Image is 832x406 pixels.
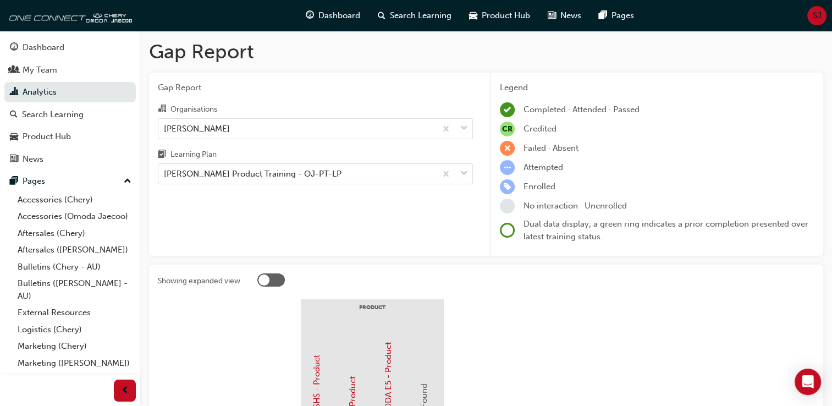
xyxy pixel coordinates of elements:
[22,108,84,121] div: Search Learning
[4,149,136,169] a: News
[4,35,136,171] button: DashboardMy TeamAnalyticsSearch LearningProduct HubNews
[524,162,563,172] span: Attempted
[121,384,129,398] span: prev-icon
[539,4,590,27] a: news-iconNews
[500,160,515,175] span: learningRecordVerb_ATTEMPT-icon
[23,153,43,166] div: News
[500,122,515,136] span: null-icon
[524,201,627,211] span: No interaction · Unenrolled
[524,219,808,242] span: Dual data display; a green ring indicates a prior completion presented over latest training status.
[460,122,468,136] span: down-icon
[13,225,136,242] a: Aftersales (Chery)
[369,4,460,27] a: search-iconSearch Learning
[13,338,136,355] a: Marketing (Chery)
[4,60,136,80] a: My Team
[611,9,634,22] span: Pages
[306,9,314,23] span: guage-icon
[23,64,57,76] div: My Team
[795,369,821,395] div: Open Intercom Messenger
[500,141,515,156] span: learningRecordVerb_FAIL-icon
[170,149,217,160] div: Learning Plan
[560,9,581,22] span: News
[378,9,385,23] span: search-icon
[10,65,18,75] span: people-icon
[149,40,823,64] h1: Gap Report
[460,167,468,181] span: down-icon
[4,37,136,58] a: Dashboard
[500,179,515,194] span: learningRecordVerb_ENROLL-icon
[297,4,369,27] a: guage-iconDashboard
[4,127,136,147] a: Product Hub
[390,9,451,22] span: Search Learning
[500,199,515,213] span: learningRecordVerb_NONE-icon
[482,9,530,22] span: Product Hub
[13,304,136,321] a: External Resources
[158,105,166,114] span: organisation-icon
[13,355,136,372] a: Marketing ([PERSON_NAME])
[4,105,136,125] a: Search Learning
[10,43,18,53] span: guage-icon
[13,191,136,209] a: Accessories (Chery)
[590,4,643,27] a: pages-iconPages
[4,171,136,191] button: Pages
[807,6,827,25] button: SJ
[4,82,136,102] a: Analytics
[548,9,556,23] span: news-icon
[10,132,18,142] span: car-icon
[10,177,18,186] span: pages-icon
[23,130,71,143] div: Product Hub
[10,155,18,164] span: news-icon
[13,208,136,225] a: Accessories (Omoda Jaecoo)
[524,182,555,191] span: Enrolled
[164,168,341,180] div: [PERSON_NAME] Product Training - OJ-PT-LP
[124,174,131,189] span: up-icon
[599,9,607,23] span: pages-icon
[524,124,556,134] span: Credited
[500,81,814,94] div: Legend
[23,41,64,54] div: Dashboard
[13,259,136,276] a: Bulletins (Chery - AU)
[524,143,578,153] span: Failed · Absent
[524,105,640,114] span: Completed · Attended · Passed
[164,122,230,135] div: [PERSON_NAME]
[13,242,136,259] a: Aftersales ([PERSON_NAME])
[170,104,217,115] div: Organisations
[460,4,539,27] a: car-iconProduct Hub
[13,275,136,304] a: Bulletins ([PERSON_NAME] - AU)
[23,175,45,188] div: Pages
[301,299,444,327] div: PRODUCT
[318,9,360,22] span: Dashboard
[10,110,18,120] span: search-icon
[5,4,132,26] img: oneconnect
[13,371,136,388] a: All Pages
[813,9,822,22] span: SJ
[469,9,477,23] span: car-icon
[500,102,515,117] span: learningRecordVerb_COMPLETE-icon
[10,87,18,97] span: chart-icon
[158,150,166,160] span: learningplan-icon
[13,321,136,338] a: Logistics (Chery)
[158,276,240,287] div: Showing expanded view
[158,81,473,94] span: Gap Report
